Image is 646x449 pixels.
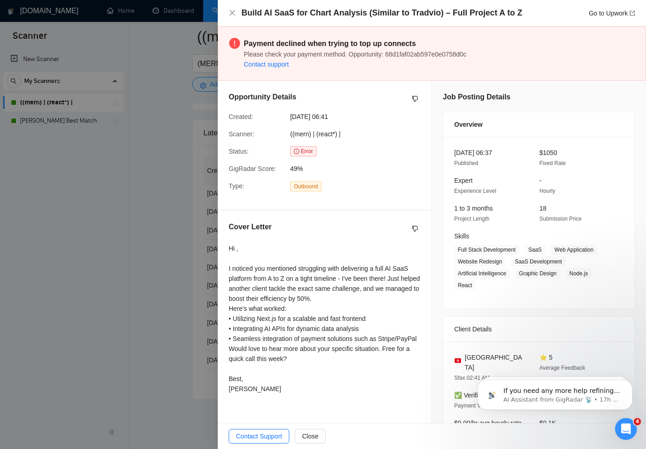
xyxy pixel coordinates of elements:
[454,160,478,166] span: Published
[412,225,418,232] span: dislike
[244,40,416,47] strong: Payment declined when trying to top up connects
[454,149,492,156] span: [DATE] 06:37
[229,92,296,103] h5: Opportunity Details
[290,181,322,191] span: Outbound
[244,61,289,68] a: Contact support
[229,165,276,172] span: GigRadar Score:
[229,429,289,444] button: Contact Support
[454,245,519,255] span: Full Stack Development
[539,160,566,166] span: Fixed Rate
[539,205,547,212] span: 18
[229,38,240,49] span: exclamation-circle
[454,257,506,267] span: Website Redesign
[295,429,326,444] button: Close
[229,243,420,394] div: Hi , I noticed you mentioned struggling with delivering a full AI SaaS platform from A to Z on a ...
[302,431,318,441] span: Close
[515,268,560,279] span: Graphic Design
[454,317,624,341] div: Client Details
[454,119,482,129] span: Overview
[290,146,317,156] span: Error
[290,112,427,122] span: [DATE] 06:41
[454,403,504,409] span: Payment Verification
[454,188,496,194] span: Experience Level
[229,9,236,16] span: close
[290,164,427,174] span: 49%
[229,148,249,155] span: Status:
[454,216,489,222] span: Project Length
[634,418,641,425] span: 4
[290,130,341,138] span: ((mern) | (react*) |
[229,9,236,17] button: Close
[244,51,467,58] span: Please check your payment method. Opportunity: 68d1faf02ab597e0e0758d0c
[410,93,420,104] button: dislike
[539,177,542,184] span: -
[539,354,553,361] span: ⭐ 5
[454,392,485,399] span: ✅ Verified
[229,130,254,138] span: Scanner:
[454,232,469,240] span: Skills
[539,216,582,222] span: Submission Price
[229,182,244,190] span: Type:
[465,352,525,372] span: [GEOGRAPHIC_DATA]
[630,10,635,16] span: export
[454,280,476,290] span: React
[229,113,253,120] span: Created:
[551,245,597,255] span: Web Application
[511,257,565,267] span: SaaS Development
[241,7,522,19] h4: Build AI SaaS for Chart Analysis (Similar to Tradvio) – Full Project A to Z
[455,357,461,364] img: 🇹🇳
[454,268,510,279] span: Artificial Intelligence
[236,431,282,441] span: Contact Support
[589,10,635,17] a: Go to Upworkexport
[615,418,637,440] iframe: Intercom live chat
[454,419,522,437] span: $0.00/hr avg hourly rate paid
[454,375,490,381] span: Sfax 02:41 AM
[566,268,592,279] span: Node.js
[525,245,545,255] span: SaaS
[229,222,272,232] h5: Cover Letter
[294,149,299,154] span: exclamation-circle
[443,92,510,103] h5: Job Posting Details
[539,188,555,194] span: Hourly
[464,361,646,424] iframe: Intercom notifications message
[454,177,472,184] span: Expert
[412,95,418,103] span: dislike
[454,205,493,212] span: 1 to 3 months
[539,149,557,156] span: $1050
[410,223,420,234] button: dislike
